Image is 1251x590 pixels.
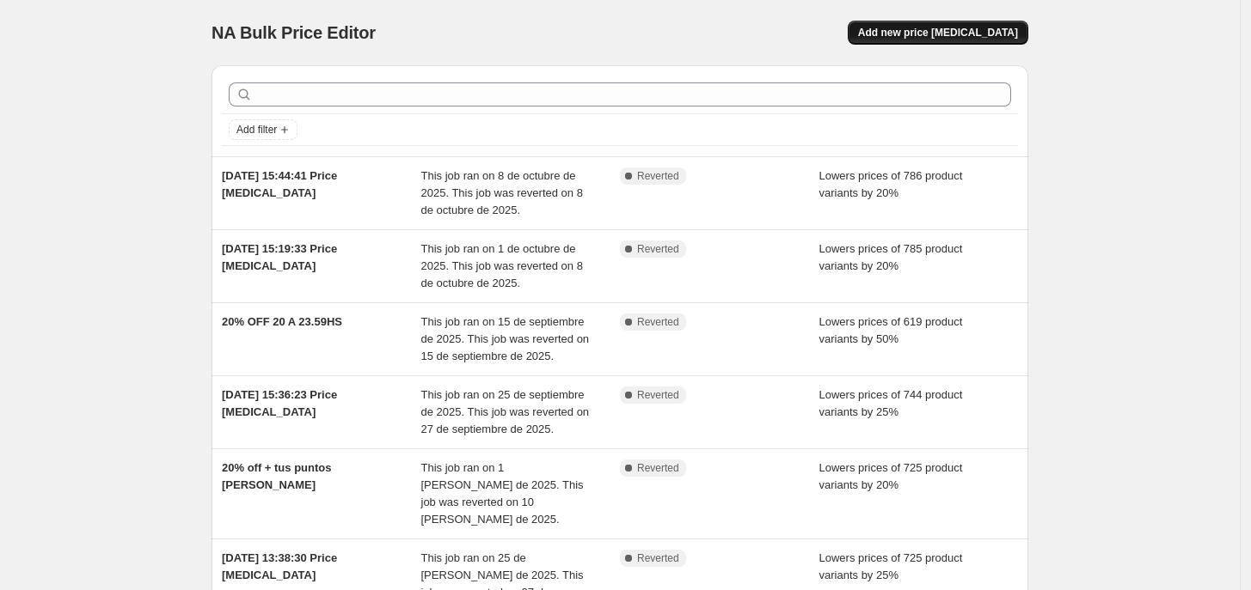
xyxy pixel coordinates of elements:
button: Add filter [229,119,297,140]
span: [DATE] 13:38:30 Price [MEDICAL_DATA] [222,551,337,581]
button: Add new price [MEDICAL_DATA] [848,21,1028,45]
span: Reverted [637,169,679,183]
span: Lowers prices of 619 product variants by 50% [819,315,963,345]
span: This job ran on 1 [PERSON_NAME] de 2025. This job was reverted on 10 [PERSON_NAME] de 2025. [421,461,584,526]
span: Lowers prices of 786 product variants by 20% [819,169,963,199]
span: This job ran on 8 de octubre de 2025. This job was reverted on 8 de octubre de 2025. [421,169,583,216]
span: Reverted [637,388,679,402]
span: This job ran on 25 de septiembre de 2025. This job was reverted on 27 de septiembre de 2025. [421,388,590,435]
span: Reverted [637,551,679,565]
span: NA Bulk Price Editor [212,23,376,42]
span: Add filter [236,123,277,137]
span: 20% OFF 20 A 23.59HS [222,315,342,328]
span: This job ran on 15 de septiembre de 2025. This job was reverted on 15 de septiembre de 2025. [421,315,590,362]
span: Lowers prices of 725 product variants by 20% [819,461,963,491]
span: Lowers prices of 725 product variants by 25% [819,551,963,581]
span: [DATE] 15:44:41 Price [MEDICAL_DATA] [222,169,337,199]
span: Lowers prices of 785 product variants by 20% [819,242,963,272]
span: Reverted [637,315,679,329]
span: Reverted [637,242,679,256]
span: 20% off + tus puntos [PERSON_NAME] [222,461,331,491]
span: [DATE] 15:36:23 Price [MEDICAL_DATA] [222,388,337,418]
span: Lowers prices of 744 product variants by 25% [819,388,963,418]
span: [DATE] 15:19:33 Price [MEDICAL_DATA] [222,242,337,272]
span: This job ran on 1 de octubre de 2025. This job was reverted on 8 de octubre de 2025. [421,242,583,289]
span: Reverted [637,461,679,475]
span: Add new price [MEDICAL_DATA] [858,26,1018,40]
